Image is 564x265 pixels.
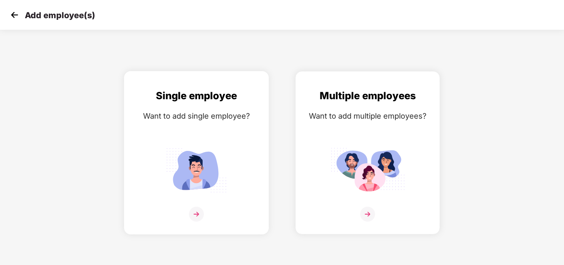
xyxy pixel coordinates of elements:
img: svg+xml;base64,PHN2ZyB4bWxucz0iaHR0cDovL3d3dy53My5vcmcvMjAwMC9zdmciIGlkPSJTaW5nbGVfZW1wbG95ZWUiIH... [159,144,234,196]
div: Single employee [133,88,260,104]
div: Want to add multiple employees? [304,110,431,122]
img: svg+xml;base64,PHN2ZyB4bWxucz0iaHR0cDovL3d3dy53My5vcmcvMjAwMC9zdmciIHdpZHRoPSIzNiIgaGVpZ2h0PSIzNi... [360,207,375,222]
p: Add employee(s) [25,10,95,20]
img: svg+xml;base64,PHN2ZyB4bWxucz0iaHR0cDovL3d3dy53My5vcmcvMjAwMC9zdmciIHdpZHRoPSIzMCIgaGVpZ2h0PSIzMC... [8,9,21,21]
div: Want to add single employee? [133,110,260,122]
div: Multiple employees [304,88,431,104]
img: svg+xml;base64,PHN2ZyB4bWxucz0iaHR0cDovL3d3dy53My5vcmcvMjAwMC9zdmciIGlkPSJNdWx0aXBsZV9lbXBsb3llZS... [330,144,405,196]
img: svg+xml;base64,PHN2ZyB4bWxucz0iaHR0cDovL3d3dy53My5vcmcvMjAwMC9zdmciIHdpZHRoPSIzNiIgaGVpZ2h0PSIzNi... [189,207,204,222]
